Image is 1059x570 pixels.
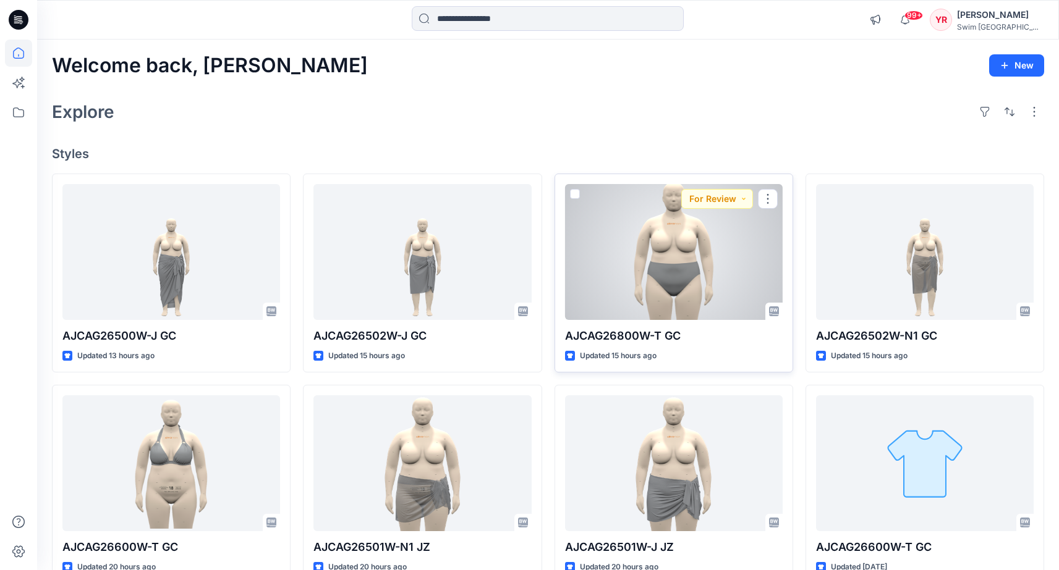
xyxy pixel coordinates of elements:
h2: Welcome back, [PERSON_NAME] [52,54,368,77]
p: Updated 13 hours ago [77,350,155,363]
span: 99+ [904,10,923,20]
p: AJCAG26502W-N1 GC [816,327,1034,345]
div: Swim [GEOGRAPHIC_DATA] [957,22,1044,31]
a: AJCAG26502W-J GC [313,184,531,320]
p: AJCAG26600W-T GC [816,539,1034,556]
h2: Explore [52,102,114,122]
div: [PERSON_NAME] [957,7,1044,22]
p: AJCAG26502W-J GC [313,327,531,345]
p: AJCAG26600W-T GC [62,539,280,556]
button: New [989,54,1044,77]
a: AJCAG26800W-T GC [565,184,783,320]
a: AJCAG26600W-T GC [62,395,280,531]
p: AJCAG26800W-T GC [565,327,783,345]
p: Updated 15 hours ago [580,350,657,363]
div: YR [930,9,952,31]
p: AJCAG26500W-J GC [62,327,280,345]
a: AJCAG26600W-T GC [816,395,1034,531]
p: AJCAG26501W-J JZ [565,539,783,556]
h4: Styles [52,146,1044,161]
a: AJCAG26501W-J JZ [565,395,783,531]
a: AJCAG26502W-N1 GC [816,184,1034,320]
p: Updated 15 hours ago [831,350,908,363]
p: AJCAG26501W-N1 JZ [313,539,531,556]
a: AJCAG26500W-J GC [62,184,280,320]
a: AJCAG26501W-N1 JZ [313,395,531,531]
p: Updated 15 hours ago [328,350,405,363]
